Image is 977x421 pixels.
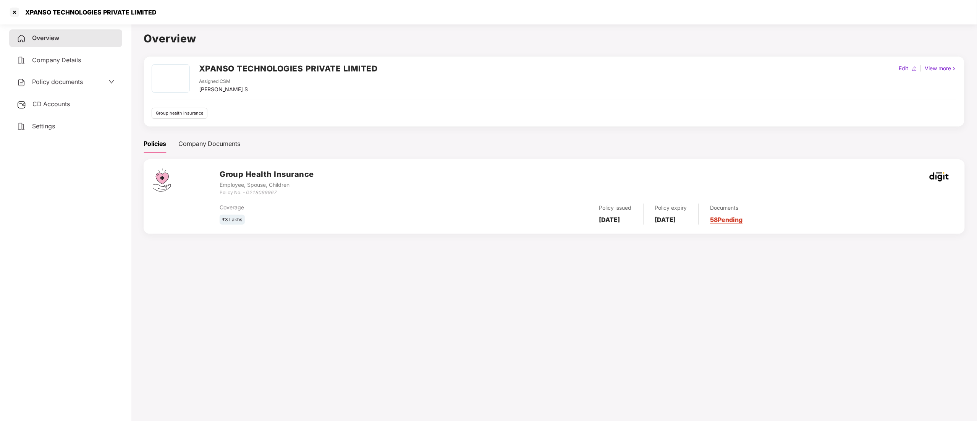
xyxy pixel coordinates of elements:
[144,139,166,149] div: Policies
[599,216,620,223] b: [DATE]
[32,78,83,86] span: Policy documents
[32,56,81,64] span: Company Details
[599,204,632,212] div: Policy issued
[17,34,26,43] img: svg+xml;base64,PHN2ZyB4bWxucz0iaHR0cDovL3d3dy53My5vcmcvMjAwMC9zdmciIHdpZHRoPSIyNCIgaGVpZ2h0PSIyNC...
[108,79,115,85] span: down
[930,172,949,181] img: godigit.png
[32,100,70,108] span: CD Accounts
[951,66,957,71] img: rightIcon
[220,203,465,212] div: Coverage
[924,64,958,73] div: View more
[144,30,965,47] h1: Overview
[17,122,26,131] img: svg+xml;base64,PHN2ZyB4bWxucz0iaHR0cDovL3d3dy53My5vcmcvMjAwMC9zdmciIHdpZHRoPSIyNCIgaGVpZ2h0PSIyNC...
[912,66,917,71] img: editIcon
[17,78,26,87] img: svg+xml;base64,PHN2ZyB4bWxucz0iaHR0cDovL3d3dy53My5vcmcvMjAwMC9zdmciIHdpZHRoPSIyNCIgaGVpZ2h0PSIyNC...
[220,215,245,225] div: ₹3 Lakhs
[17,56,26,65] img: svg+xml;base64,PHN2ZyB4bWxucz0iaHR0cDovL3d3dy53My5vcmcvMjAwMC9zdmciIHdpZHRoPSIyNCIgaGVpZ2h0PSIyNC...
[710,204,743,212] div: Documents
[178,139,240,149] div: Company Documents
[220,168,314,180] h3: Group Health Insurance
[17,100,26,109] img: svg+xml;base64,PHN2ZyB3aWR0aD0iMjUiIGhlaWdodD0iMjQiIHZpZXdCb3g9IjAgMCAyNSAyNCIgZmlsbD0ibm9uZSIgeG...
[152,108,207,119] div: Group health insurance
[32,122,55,130] span: Settings
[898,64,910,73] div: Edit
[199,62,378,75] h2: XPANSO TECHNOLOGIES PRIVATE LIMITED
[246,189,277,195] i: D218099967
[21,8,157,16] div: XPANSO TECHNOLOGIES PRIVATE LIMITED
[919,64,924,73] div: |
[199,85,248,94] div: [PERSON_NAME] S
[220,189,314,196] div: Policy No. -
[199,78,248,85] div: Assigned CSM
[220,181,314,189] div: Employee, Spouse, Children
[710,216,743,223] a: 58 Pending
[153,168,171,192] img: svg+xml;base64,PHN2ZyB4bWxucz0iaHR0cDovL3d3dy53My5vcmcvMjAwMC9zdmciIHdpZHRoPSI0Ny43MTQiIGhlaWdodD...
[655,216,676,223] b: [DATE]
[32,34,59,42] span: Overview
[655,204,687,212] div: Policy expiry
